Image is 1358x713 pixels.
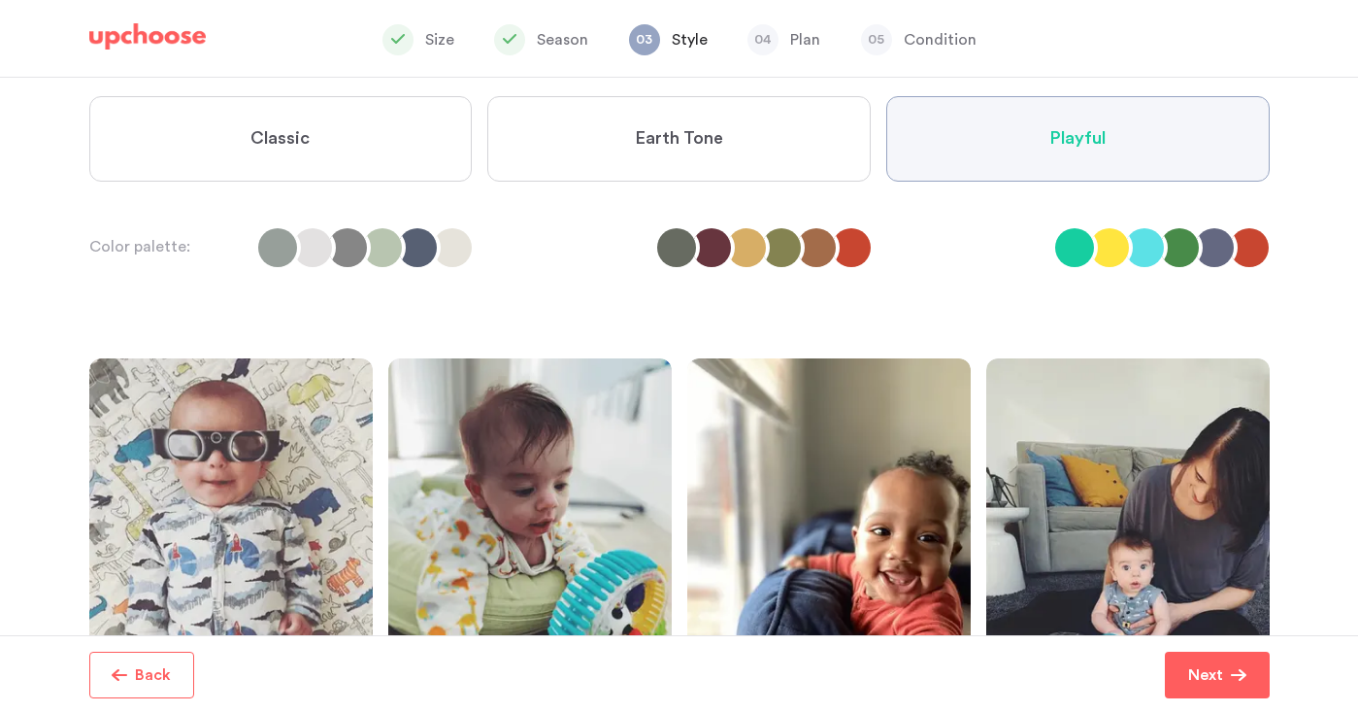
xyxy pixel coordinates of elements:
span: 05 [861,24,892,55]
button: Back [89,652,194,698]
img: UpChoose [89,23,206,51]
span: 03 [629,24,660,55]
span: Classic [250,127,310,151]
span: Playful [1049,127,1106,151]
p: Style [672,28,708,51]
span: Earth Tone [635,127,723,151]
p: Plan [790,28,820,51]
p: Season [537,28,588,51]
a: UpChoose [89,23,206,59]
span: 04 [747,24,778,55]
p: Size [425,28,454,51]
p: Back [135,663,171,687]
p: Next [1188,663,1223,687]
p: Condition [904,28,977,51]
button: Next [1165,652,1270,698]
